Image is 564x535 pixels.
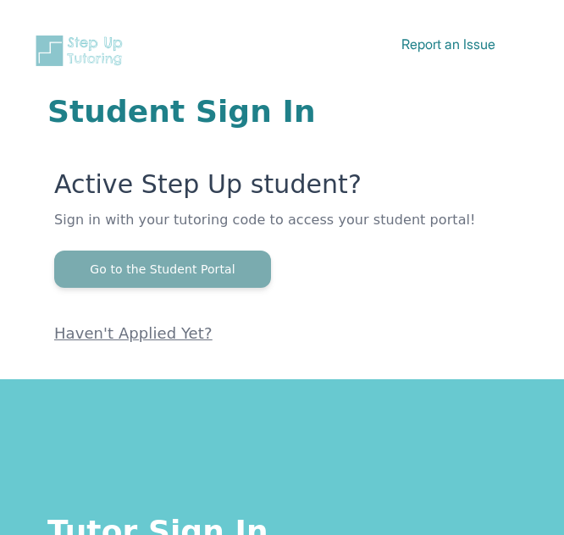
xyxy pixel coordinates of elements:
[34,34,129,68] img: Step Up Tutoring horizontal logo
[54,251,271,288] button: Go to the Student Portal
[54,169,517,210] p: Active Step Up student?
[54,261,271,277] a: Go to the Student Portal
[401,36,495,52] a: Report an Issue
[54,210,517,251] p: Sign in with your tutoring code to access your student portal!
[54,324,213,342] a: Haven't Applied Yet?
[47,95,517,129] h1: Student Sign In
